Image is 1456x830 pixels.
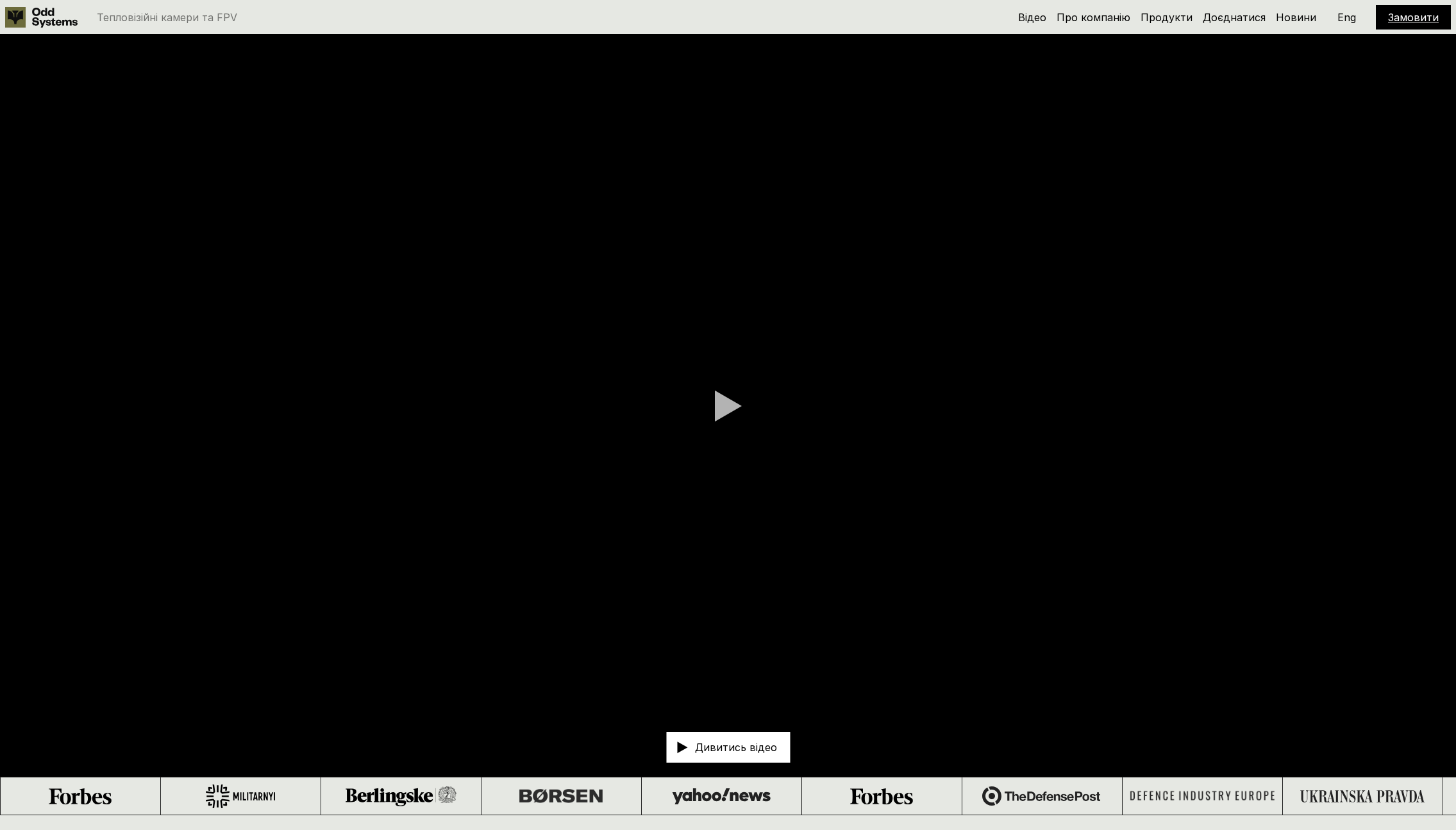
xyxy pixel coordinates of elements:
[1057,11,1130,24] a: Про компанію
[1276,11,1316,24] a: Новини
[695,742,777,752] p: Дивитись відео
[97,12,237,22] p: Тепловізійні камери та FPV
[1018,11,1046,24] a: Відео
[1141,11,1192,24] a: Продукти
[1337,12,1356,22] p: Eng
[1203,11,1266,24] a: Доєднатися
[1388,11,1439,24] a: Замовити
